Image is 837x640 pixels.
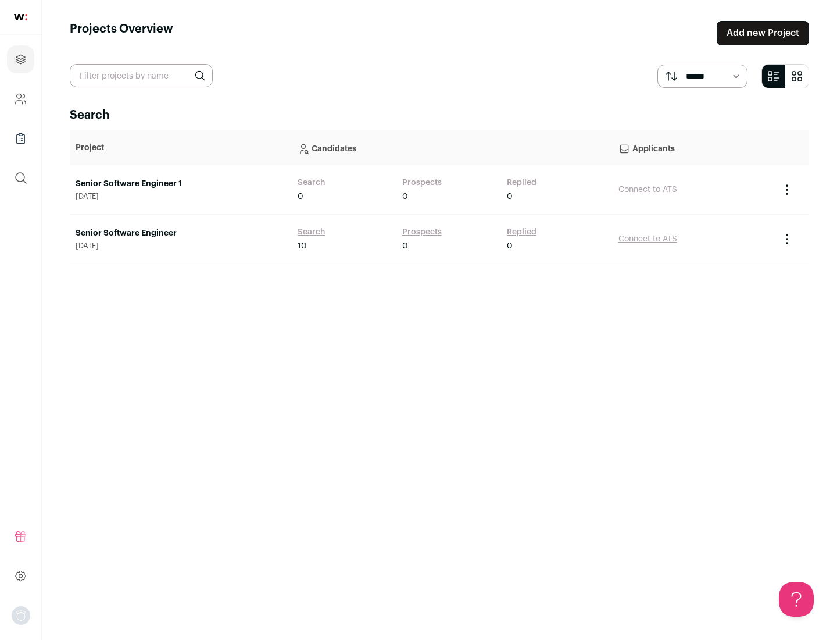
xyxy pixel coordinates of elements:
span: 0 [507,191,513,202]
img: nopic.png [12,606,30,625]
a: Company and ATS Settings [7,85,34,113]
span: 10 [298,240,307,252]
span: [DATE] [76,192,286,201]
a: Senior Software Engineer [76,227,286,239]
p: Applicants [618,136,768,159]
h2: Search [70,107,809,123]
span: 0 [507,240,513,252]
button: Open dropdown [12,606,30,625]
a: Prospects [402,226,442,238]
a: Projects [7,45,34,73]
a: Replied [507,226,536,238]
button: Project Actions [780,232,794,246]
p: Project [76,142,286,154]
a: Prospects [402,177,442,189]
a: Search [298,177,325,189]
button: Project Actions [780,183,794,197]
iframe: Help Scout Beacon - Open [779,582,814,617]
span: 0 [402,240,408,252]
a: Add new Project [717,21,809,45]
a: Connect to ATS [618,235,677,243]
a: Company Lists [7,125,34,152]
img: wellfound-shorthand-0d5821cbd27db2630d0214b213865d53afaa358527fdda9d0ea32b1df1b89c2c.svg [14,14,27,20]
span: [DATE] [76,241,286,251]
input: Filter projects by name [70,64,213,87]
a: Connect to ATS [618,186,677,194]
span: 0 [298,191,303,202]
p: Candidates [298,136,607,159]
span: 0 [402,191,408,202]
a: Replied [507,177,536,189]
a: Search [298,226,325,238]
h1: Projects Overview [70,21,173,45]
a: Senior Software Engineer 1 [76,178,286,190]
